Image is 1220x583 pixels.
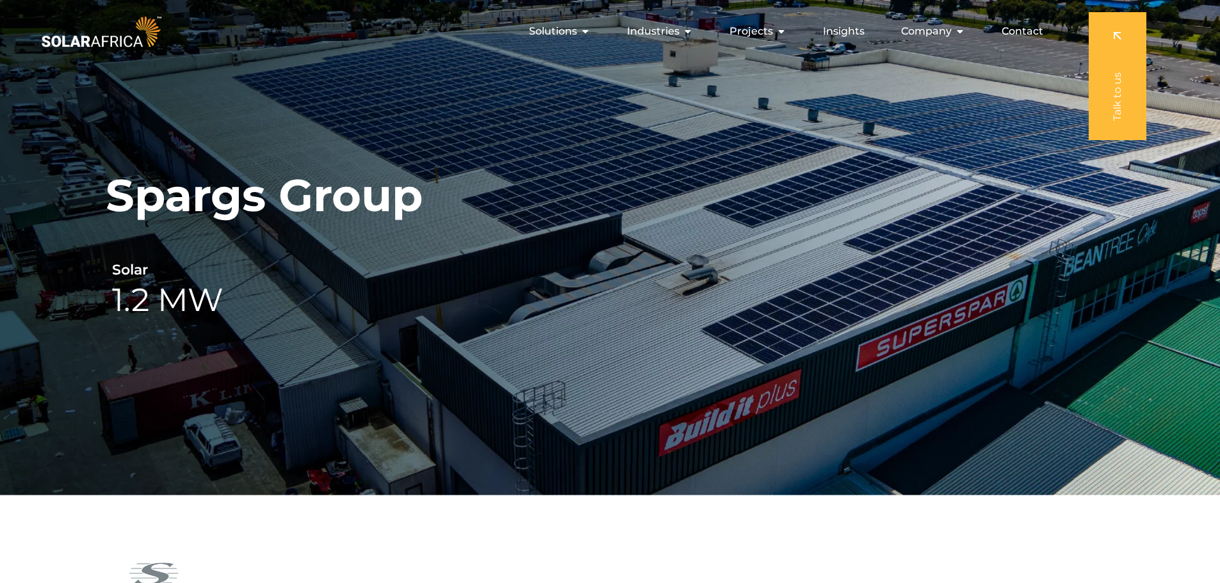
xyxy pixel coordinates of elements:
h1: Spargs Group [106,168,423,223]
span: Company [901,24,952,39]
span: Solutions [529,24,577,39]
h6: Solar [112,261,148,279]
span: Industries [627,24,679,39]
a: Insights [823,24,865,39]
a: Contact [1002,24,1043,39]
nav: Menu [164,19,1053,44]
span: Projects [729,24,773,39]
h2: 1.2 MW [112,279,224,321]
div: Menu Toggle [164,19,1053,44]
